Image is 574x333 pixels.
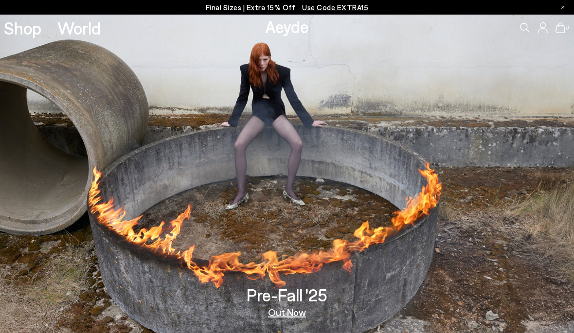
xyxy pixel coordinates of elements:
a: World [57,19,101,36]
a: Aeyde [265,16,309,36]
p: Final Sizes | Extra 15% Off [206,1,369,14]
span: Navigate to /collections/ss25-final-sizes [302,3,368,12]
span: 0 [565,25,570,31]
a: Out Now [268,307,306,317]
h3: Pre-Fall '25 [247,286,327,303]
a: 0 [556,22,565,33]
a: Shop [4,19,41,36]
